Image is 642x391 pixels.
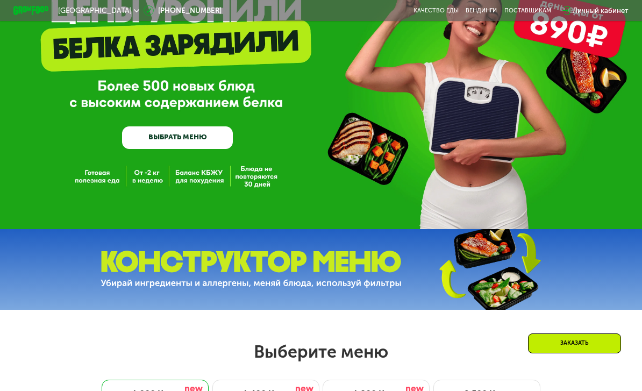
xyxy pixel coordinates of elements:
[504,7,551,14] div: поставщикам
[413,7,459,14] a: Качество еды
[466,7,497,14] a: Вендинги
[573,5,629,16] div: Личный кабинет
[528,333,621,353] div: Заказать
[144,5,222,16] a: [PHONE_NUMBER]
[122,126,233,148] a: ВЫБРАТЬ МЕНЮ
[28,341,614,362] h2: Выберите меню
[58,7,132,14] span: [GEOGRAPHIC_DATA]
